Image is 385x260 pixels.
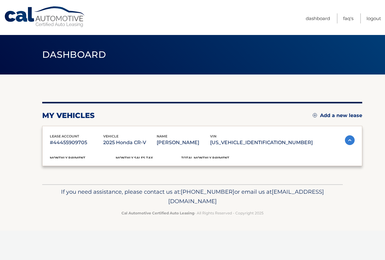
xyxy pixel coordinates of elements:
[181,156,229,160] span: Total Monthly Payment
[306,13,330,23] a: Dashboard
[210,134,216,138] span: vin
[4,6,86,28] a: Cal Automotive
[46,187,339,206] p: If you need assistance, please contact us at: or email us at
[116,156,153,160] span: Monthly sales Tax
[181,188,234,195] span: [PHONE_NUMBER]
[42,49,106,60] span: Dashboard
[50,156,85,160] span: Monthly Payment
[103,138,157,147] p: 2025 Honda CR-V
[46,210,339,216] p: - All Rights Reserved - Copyright 2025
[50,138,103,147] p: #44455909705
[313,113,362,119] a: Add a new lease
[210,138,313,147] p: [US_VEHICLE_IDENTIFICATION_NUMBER]
[50,134,79,138] span: lease account
[157,138,210,147] p: [PERSON_NAME]
[313,113,317,117] img: add.svg
[42,111,95,120] h2: my vehicles
[103,134,118,138] span: vehicle
[121,211,194,215] strong: Cal Automotive Certified Auto Leasing
[366,13,381,23] a: Logout
[343,13,353,23] a: FAQ's
[157,134,167,138] span: name
[345,135,355,145] img: accordion-active.svg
